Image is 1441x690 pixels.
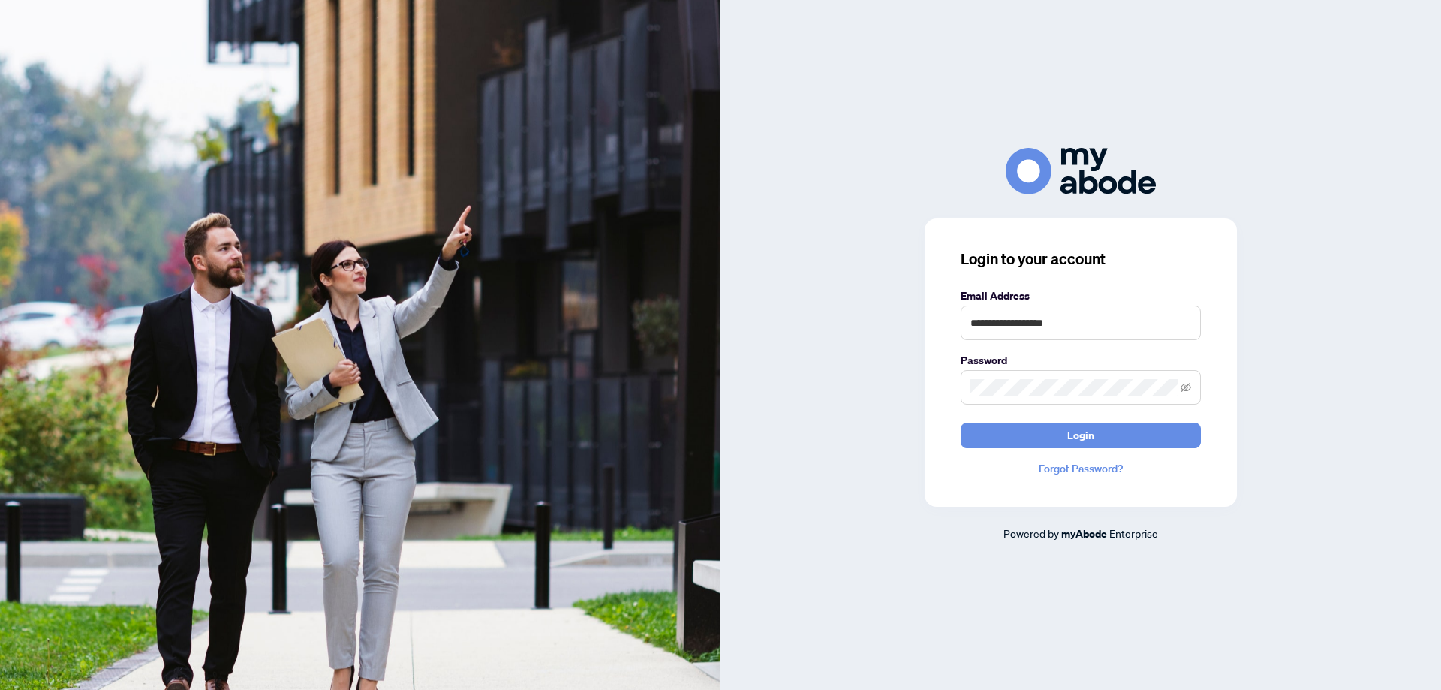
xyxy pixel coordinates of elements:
[961,249,1201,270] h3: Login to your account
[1006,148,1156,194] img: ma-logo
[1181,382,1191,393] span: eye-invisible
[961,352,1201,369] label: Password
[961,423,1201,448] button: Login
[961,288,1201,304] label: Email Address
[1067,423,1094,447] span: Login
[1061,526,1107,542] a: myAbode
[1109,526,1158,540] span: Enterprise
[961,460,1201,477] a: Forgot Password?
[1003,526,1059,540] span: Powered by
